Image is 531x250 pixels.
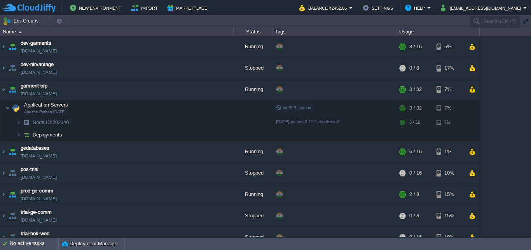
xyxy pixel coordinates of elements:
div: Usage [397,27,479,36]
span: [DATE]-python-3.12.2-almalinux-9 [276,119,339,124]
div: Stopped [234,205,272,226]
div: 0 / 16 [409,227,422,248]
span: Apache Python [DATE] [24,110,66,114]
img: AMDAwAAAACH5BAEAAAAALAAAAAABAAEAAAICRAEAOw== [0,163,7,184]
div: 7% [437,79,462,100]
img: AMDAwAAAACH5BAEAAAAALAAAAAABAAEAAAICRAEAOw== [21,129,32,141]
span: Application Servers [23,101,69,108]
img: AMDAwAAAACH5BAEAAAAALAAAAAABAAEAAAICRAEAOw== [10,100,21,116]
button: Env Groups [3,16,41,26]
a: garment-erp [21,82,47,90]
img: AMDAwAAAACH5BAEAAAAALAAAAAABAAEAAAICRAEAOw== [0,205,7,226]
img: AMDAwAAAACH5BAEAAAAALAAAAAABAAEAAAICRAEAOw== [7,205,18,226]
div: 17% [437,58,462,79]
a: Node ID:202340 [32,119,70,126]
a: trial-ge-comm [21,208,52,216]
div: 0 / 16 [409,163,422,184]
img: AMDAwAAAACH5BAEAAAAALAAAAAABAAEAAAICRAEAOw== [7,227,18,248]
div: 3 / 32 [409,100,422,116]
a: [DOMAIN_NAME] [21,68,57,76]
a: trial-hok-web [21,230,49,238]
img: AMDAwAAAACH5BAEAAAAALAAAAAABAAEAAAICRAEAOw== [21,116,32,128]
div: Running [234,184,272,205]
a: [DOMAIN_NAME] [21,173,57,181]
a: prod-ge-comm [21,187,53,195]
iframe: chat widget [498,219,523,242]
img: AMDAwAAAACH5BAEAAAAALAAAAAABAAEAAAICRAEAOw== [16,116,21,128]
div: 15% [437,184,462,205]
a: dev-nirvantage [21,61,54,68]
img: AMDAwAAAACH5BAEAAAAALAAAAAABAAEAAAICRAEAOw== [7,58,18,79]
button: Balance ₹2452.86 [299,3,349,12]
span: Node ID: [33,119,52,125]
a: [DOMAIN_NAME] [21,195,57,203]
div: Running [234,141,272,162]
img: AMDAwAAAACH5BAEAAAAALAAAAAABAAEAAAICRAEAOw== [0,141,7,162]
img: AMDAwAAAACH5BAEAAAAALAAAAAABAAEAAAICRAEAOw== [7,184,18,205]
button: Marketplace [167,3,210,12]
img: AMDAwAAAACH5BAEAAAAALAAAAAABAAEAAAICRAEAOw== [7,36,18,57]
span: [DOMAIN_NAME] [21,152,57,160]
img: AMDAwAAAACH5BAEAAAAALAAAAAABAAEAAAICRAEAOw== [5,100,10,116]
div: Name [1,27,233,36]
button: Help [405,3,427,12]
div: Running [234,79,272,100]
div: Tags [273,27,397,36]
div: 10% [437,163,462,184]
a: dev-garments [21,39,51,47]
div: Stopped [234,58,272,79]
div: Stopped [234,163,272,184]
img: AMDAwAAAACH5BAEAAAAALAAAAAABAAEAAAICRAEAOw== [0,79,7,100]
button: New Environment [70,3,124,12]
div: 10% [437,227,462,248]
button: Import [131,3,160,12]
a: pos-trial [21,166,38,173]
div: 3 / 16 [409,36,422,57]
img: AMDAwAAAACH5BAEAAAAALAAAAAABAAEAAAICRAEAOw== [18,31,22,33]
img: AMDAwAAAACH5BAEAAAAALAAAAAABAAEAAAICRAEAOw== [7,163,18,184]
div: 0 / 8 [409,58,419,79]
img: AMDAwAAAACH5BAEAAAAALAAAAAABAAEAAAICRAEAOw== [7,141,18,162]
a: Application ServersApache Python [DATE] [23,102,69,108]
div: 7% [437,100,462,116]
span: 202340 [32,119,70,126]
img: AMDAwAAAACH5BAEAAAAALAAAAAABAAEAAAICRAEAOw== [7,79,18,100]
div: 15% [437,205,462,226]
div: No active tasks [10,238,58,250]
div: 2 / 8 [409,184,419,205]
img: CloudJiffy [3,3,56,13]
img: AMDAwAAAACH5BAEAAAAALAAAAAABAAEAAAICRAEAOw== [16,129,21,141]
div: Running [234,36,272,57]
button: [EMAIL_ADDRESS][DOMAIN_NAME] [441,3,523,12]
a: [DOMAIN_NAME] [21,47,57,55]
a: [DOMAIN_NAME] [21,90,57,98]
a: [DOMAIN_NAME] [21,216,57,224]
span: no SLB access [276,105,311,110]
div: 0 / 8 [409,205,419,226]
div: 3 / 32 [409,79,422,100]
button: Deployment Manager [62,240,118,248]
img: AMDAwAAAACH5BAEAAAAALAAAAAABAAEAAAICRAEAOw== [0,58,7,79]
div: Stopped [234,227,272,248]
a: gedatabases [21,144,49,152]
div: 1% [437,141,462,162]
div: 3 / 32 [409,116,420,128]
img: AMDAwAAAACH5BAEAAAAALAAAAAABAAEAAAICRAEAOw== [0,36,7,57]
a: Deployments [32,131,63,138]
div: Status [234,27,272,36]
div: 5% [437,36,462,57]
div: 6 / 16 [409,141,422,162]
button: Settings [363,3,395,12]
img: AMDAwAAAACH5BAEAAAAALAAAAAABAAEAAAICRAEAOw== [0,184,7,205]
div: 7% [437,116,462,128]
img: AMDAwAAAACH5BAEAAAAALAAAAAABAAEAAAICRAEAOw== [0,227,7,248]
